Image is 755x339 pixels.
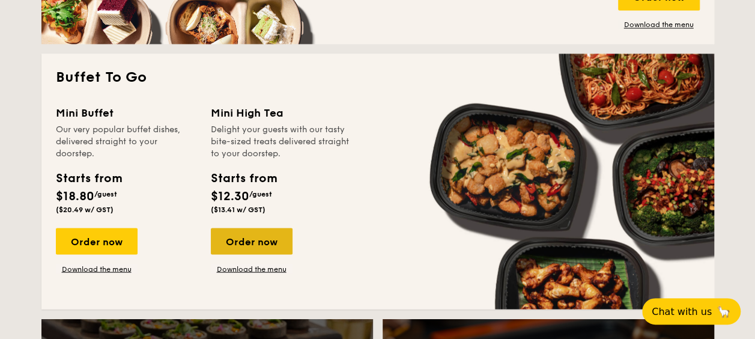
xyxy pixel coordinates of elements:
[652,306,712,317] span: Chat with us
[56,228,138,254] div: Order now
[56,189,94,203] span: $18.80
[56,169,121,187] div: Starts from
[211,228,293,254] div: Order now
[56,264,138,273] a: Download the menu
[211,189,249,203] span: $12.30
[249,189,272,198] span: /guest
[211,104,351,121] div: Mini High Tea
[56,205,114,213] span: ($20.49 w/ GST)
[56,123,196,159] div: Our very popular buffet dishes, delivered straight to your doorstep.
[618,20,700,29] a: Download the menu
[211,169,276,187] div: Starts from
[642,298,741,325] button: Chat with us🦙
[94,189,117,198] span: /guest
[56,68,700,87] h2: Buffet To Go
[211,205,265,213] span: ($13.41 w/ GST)
[56,104,196,121] div: Mini Buffet
[717,305,731,319] span: 🦙
[211,123,351,159] div: Delight your guests with our tasty bite-sized treats delivered straight to your doorstep.
[211,264,293,273] a: Download the menu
